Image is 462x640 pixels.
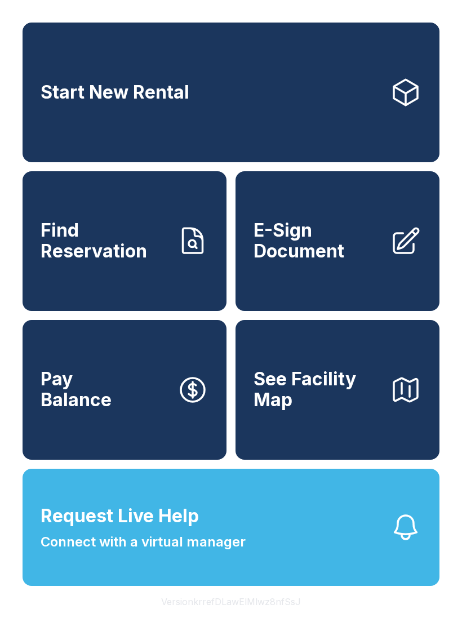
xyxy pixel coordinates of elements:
button: See Facility Map [236,320,439,460]
a: Start New Rental [23,23,439,162]
button: VersionkrrefDLawElMlwz8nfSsJ [152,586,310,617]
span: Find Reservation [41,220,168,261]
span: Pay Balance [41,369,112,410]
span: See Facility Map [254,369,381,410]
a: Find Reservation [23,171,226,311]
a: E-Sign Document [236,171,439,311]
span: E-Sign Document [254,220,381,261]
span: Connect with a virtual manager [41,532,246,552]
button: Request Live HelpConnect with a virtual manager [23,469,439,586]
button: PayBalance [23,320,226,460]
span: Start New Rental [41,82,189,103]
span: Request Live Help [41,503,199,530]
